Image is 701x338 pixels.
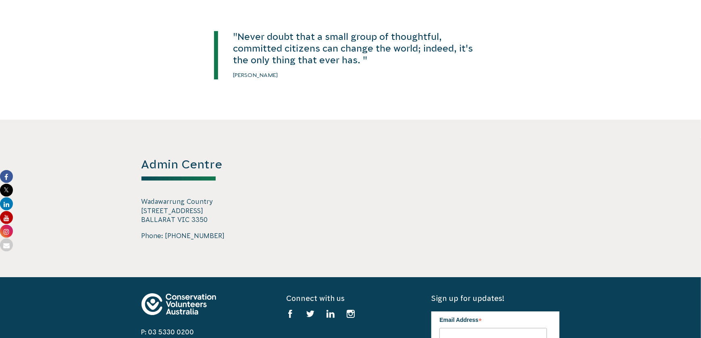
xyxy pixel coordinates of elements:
p: "Never doubt that a small group of thoughtful, committed citizens can change the world; indeed, i... [233,31,491,66]
small: [PERSON_NAME] [233,72,279,78]
h5: Sign up for updates! [431,293,560,303]
img: logo-footer.svg [141,293,216,315]
h3: Admin Centre [141,156,270,181]
a: P: 03 5330 0200 [141,328,194,336]
label: Email Address [439,311,547,327]
p: Wadawarrung Country [STREET_ADDRESS] BALLARAT VIC 3350 [141,197,270,224]
h5: Connect with us [286,293,414,303]
a: Phone: [PHONE_NUMBER] [141,232,225,239]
